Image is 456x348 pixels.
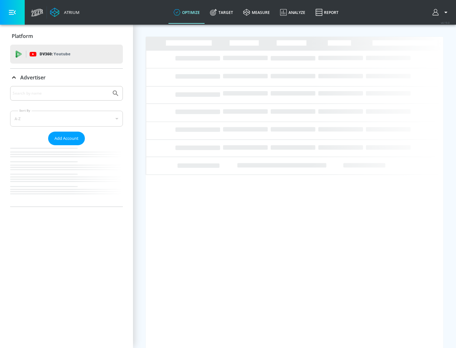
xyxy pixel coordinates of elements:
[168,1,205,24] a: optimize
[310,1,344,24] a: Report
[20,74,46,81] p: Advertiser
[205,1,238,24] a: Target
[54,51,70,57] p: Youtube
[10,69,123,86] div: Advertiser
[54,135,79,142] span: Add Account
[12,33,33,40] p: Platform
[48,132,85,145] button: Add Account
[275,1,310,24] a: Analyze
[10,86,123,207] div: Advertiser
[40,51,70,58] p: DV360:
[441,21,450,24] span: v 4.19.0
[50,8,79,17] a: Atrium
[18,109,32,113] label: Sort By
[10,45,123,64] div: DV360: Youtube
[238,1,275,24] a: measure
[10,145,123,207] nav: list of Advertiser
[10,27,123,45] div: Platform
[10,111,123,127] div: A-Z
[61,9,79,15] div: Atrium
[13,89,109,97] input: Search by name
